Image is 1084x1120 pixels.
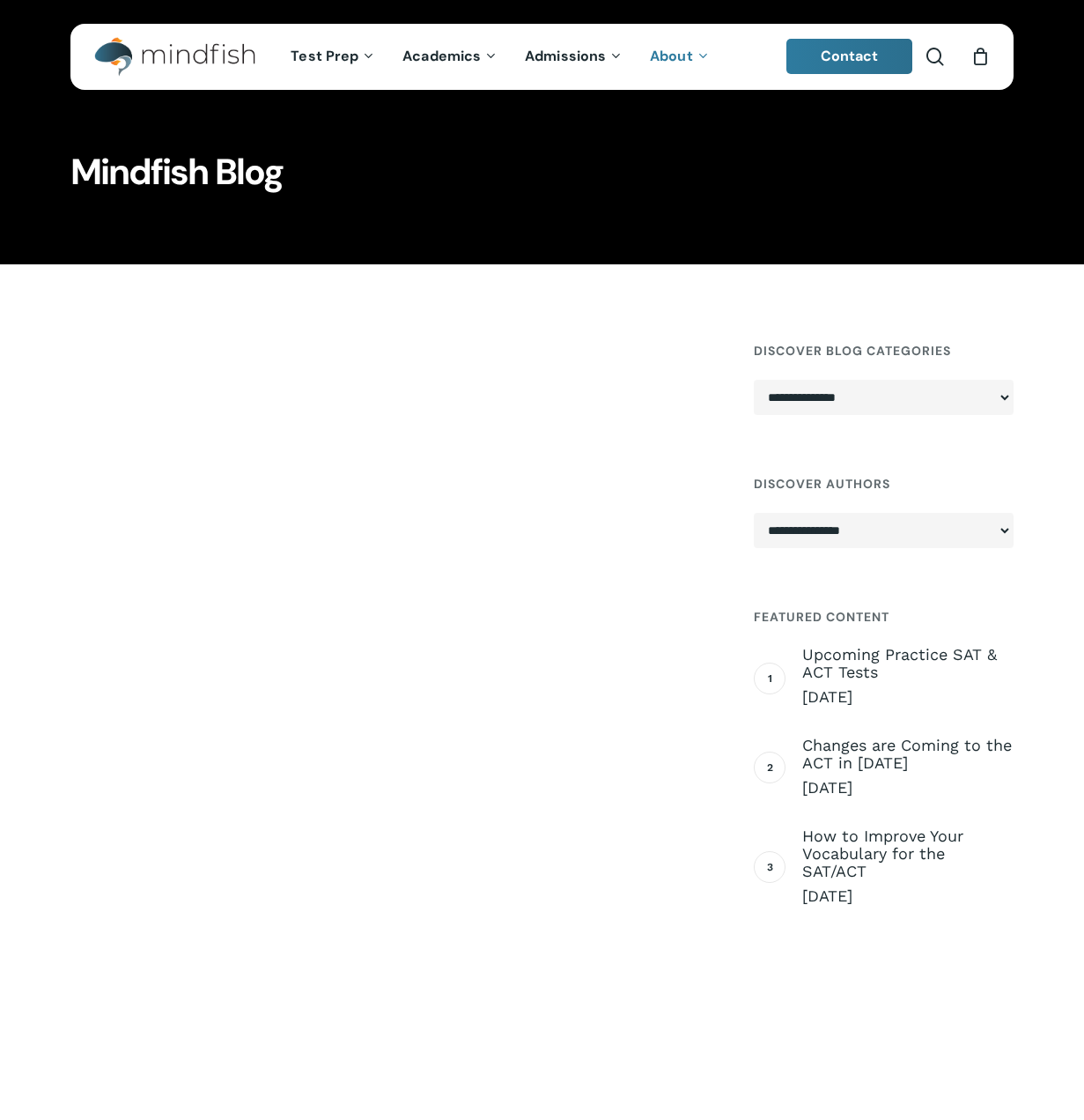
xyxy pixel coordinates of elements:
a: Contact [786,39,913,74]
a: Changes are Coming to the ACT in [DATE] [DATE] [802,737,1014,798]
a: Cart [970,47,990,66]
span: Contact [821,47,879,65]
a: Test Prep [277,49,389,64]
span: [DATE] [802,777,1014,798]
a: How to Improve Your Vocabulary for the SAT/ACT [DATE] [802,827,1014,907]
header: Main Menu [70,24,1014,90]
h4: Featured Content [754,601,1014,633]
h4: Discover Authors [754,468,1014,500]
span: How to Improve Your Vocabulary for the SAT/ACT [802,827,1014,880]
a: Academics [389,49,512,64]
a: Admissions [512,49,637,64]
span: Changes are Coming to the ACT in [DATE] [802,737,1014,772]
nav: Main Menu [277,24,723,90]
span: About [650,47,693,65]
h4: Discover Blog Categories [754,335,1014,367]
span: Admissions [525,47,606,65]
a: Upcoming Practice SAT & ACT Tests [DATE] [802,646,1014,708]
span: Academics [402,47,481,65]
h1: Mindfish Blog [70,155,1014,191]
span: Upcoming Practice SAT & ACT Tests [802,646,1014,681]
span: Test Prep [291,47,358,65]
a: About [637,49,724,64]
span: [DATE] [802,886,1014,907]
span: [DATE] [802,686,1014,708]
